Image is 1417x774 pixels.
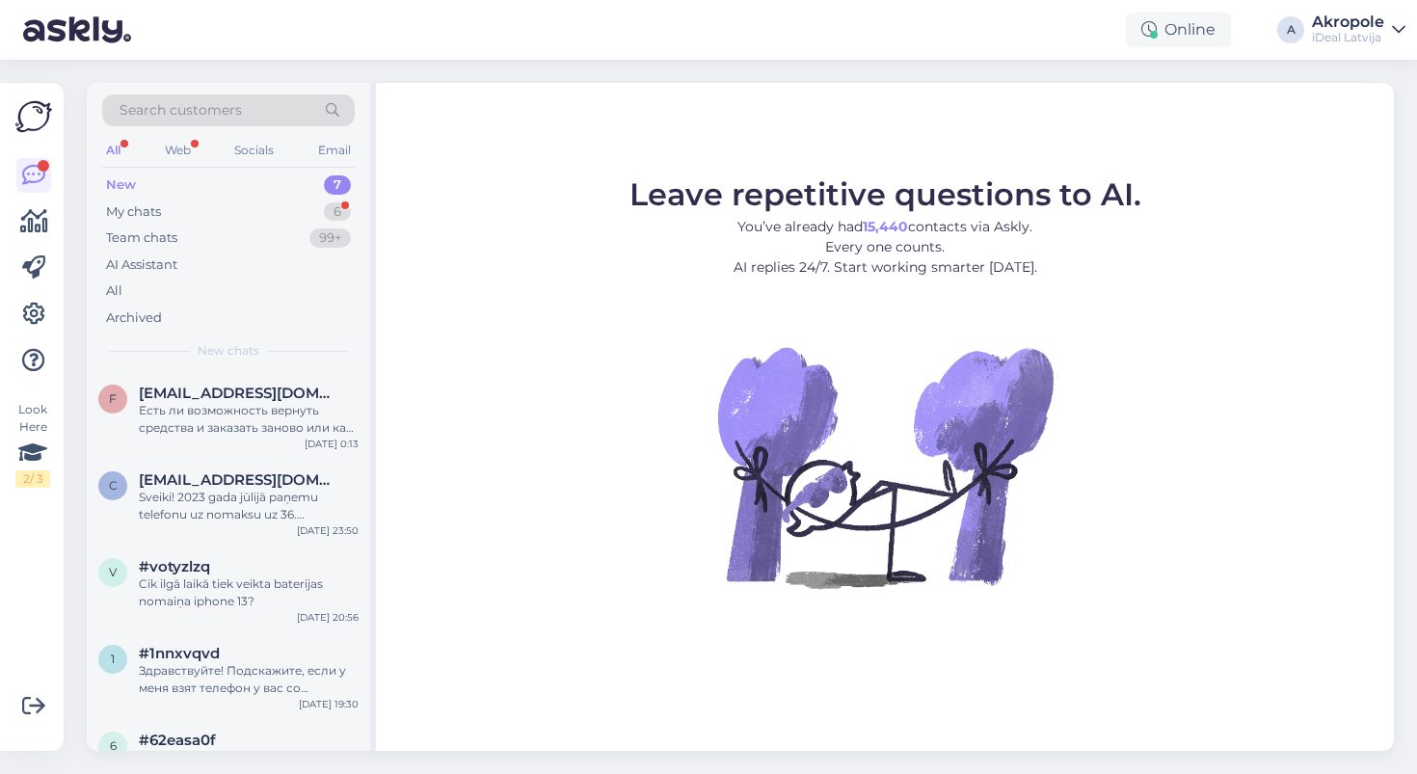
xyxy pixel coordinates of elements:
[139,558,210,575] span: #votyzlzq
[324,202,351,222] div: 6
[139,662,359,697] div: Здравствуйте! Подскажите, если у меня взят телефон у вас со smartdeal программе, с возможность об...
[111,652,115,666] span: 1
[198,342,259,360] span: New chats
[15,470,50,488] div: 2 / 3
[139,402,359,437] div: Есть ли возможность вернуть средства и заказать заново или как то поменять заказ ?
[139,575,359,610] div: Cik ilgā laikā tiek veikta baterijas nomaiņa iphone 13?
[324,175,351,195] div: 7
[1126,13,1231,47] div: Online
[110,738,117,753] span: 6
[297,610,359,625] div: [DATE] 20:56
[1312,14,1405,45] a: AkropoleiDeal Latvija
[106,281,122,301] div: All
[305,437,359,451] div: [DATE] 0:13
[106,202,161,222] div: My chats
[299,697,359,711] div: [DATE] 19:30
[106,175,136,195] div: New
[106,308,162,328] div: Archived
[102,138,124,163] div: All
[1277,16,1304,43] div: A
[711,293,1058,640] img: No Chat active
[15,98,52,135] img: Askly Logo
[109,478,118,493] span: c
[314,138,355,163] div: Email
[161,138,195,163] div: Web
[139,385,339,402] span: farladerfeed@gmail.com
[297,523,359,538] div: [DATE] 23:50
[1312,30,1384,45] div: iDeal Latvija
[309,228,351,248] div: 99+
[106,255,177,275] div: AI Assistant
[120,100,242,120] span: Search customers
[15,401,50,488] div: Look Here
[1312,14,1384,30] div: Akropole
[230,138,278,163] div: Socials
[109,565,117,579] span: v
[139,471,339,489] span: cirule70@gmail.com
[863,218,908,235] b: 15,440
[109,391,117,406] span: f
[139,732,216,749] span: #62easa0f
[139,489,359,523] div: Sveiki! 2023 gada jūlijā paņemu telefonu uz nomaksu uz 36. mēnešiem pēc smartdeal programmas. Vai...
[139,645,220,662] span: #1nnxvqvd
[106,228,177,248] div: Team chats
[629,175,1141,213] span: Leave repetitive questions to AI.
[629,217,1141,278] p: You’ve already had contacts via Askly. Every one counts. AI replies 24/7. Start working smarter [...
